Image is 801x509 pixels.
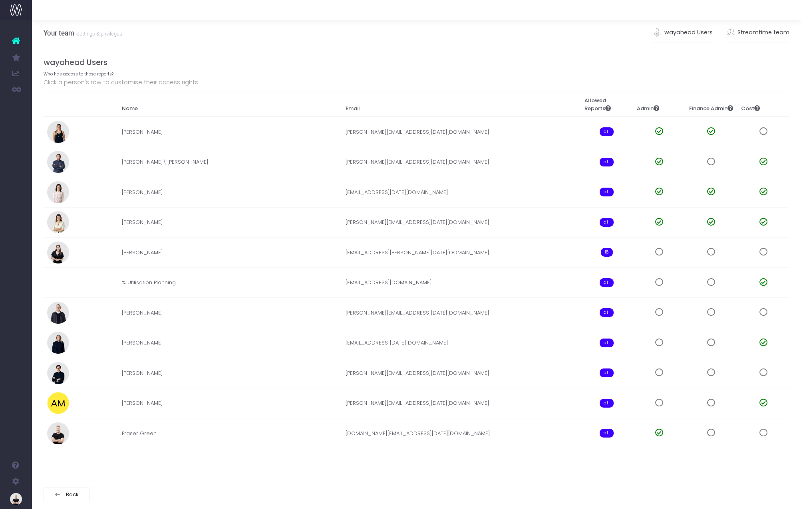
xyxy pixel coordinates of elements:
th: Email [342,93,581,117]
td: [PERSON_NAME][EMAIL_ADDRESS][DATE][DOMAIN_NAME] [342,388,581,418]
span: all [600,399,614,408]
td: % Utilisation Planning [118,267,342,298]
td: [PERSON_NAME] [118,358,342,388]
td: [PERSON_NAME][EMAIL_ADDRESS][DATE][DOMAIN_NAME] [342,147,581,177]
td: [EMAIL_ADDRESS][DATE][DOMAIN_NAME] [342,328,581,358]
th: Finance Admin [685,93,737,117]
a: Back [44,487,90,502]
img: images/default_profile_image.png [10,493,22,505]
td: [PERSON_NAME] [118,298,342,328]
th: Allowed Reports [580,93,633,117]
th: Cost [737,93,790,117]
td: [DOMAIN_NAME][EMAIL_ADDRESS][DATE][DOMAIN_NAME] [342,418,581,448]
span: Back [64,491,79,498]
td: [PERSON_NAME][EMAIL_ADDRESS][DATE][DOMAIN_NAME] [342,298,581,328]
td: [EMAIL_ADDRESS][DATE][DOMAIN_NAME] [342,177,581,208]
td: [PERSON_NAME]\'[PERSON_NAME] [118,147,342,177]
img: profile_images [47,211,69,233]
td: [PERSON_NAME] [118,328,342,358]
td: [EMAIL_ADDRESS][PERSON_NAME][DATE][DOMAIN_NAME] [342,238,581,268]
small: Who has access to these reports? [44,70,113,77]
img: profile_images [47,332,69,354]
span: all [600,127,614,136]
td: [PERSON_NAME][EMAIL_ADDRESS][DATE][DOMAIN_NAME] [342,207,581,238]
a: Streamtime team [727,24,790,42]
img: profile_images [47,362,69,384]
h3: Your team [44,29,122,37]
h4: wayahead Users [44,58,790,67]
a: wayahead Users [653,24,713,42]
td: Fraser Green [118,418,342,448]
td: [PERSON_NAME] [118,177,342,208]
td: [PERSON_NAME] [118,388,342,418]
img: profile_images [47,422,69,444]
span: all [600,308,614,317]
span: all [600,218,614,227]
img: profile_images [47,181,69,203]
td: [PERSON_NAME] [118,117,342,147]
span: all [600,278,614,287]
td: [EMAIL_ADDRESS][DOMAIN_NAME] [342,267,581,298]
p: Click a person's row to customise their access rights [44,77,790,87]
th: Admin [633,93,685,117]
td: [PERSON_NAME] [118,207,342,238]
td: [PERSON_NAME][EMAIL_ADDRESS][DATE][DOMAIN_NAME] [342,117,581,147]
small: Settings & privileges [74,29,122,37]
img: profile_images [47,151,69,173]
span: all [600,158,614,166]
img: profile_images [47,242,69,263]
span: all [600,339,614,347]
img: profile_images [47,121,69,143]
span: all [600,188,614,196]
td: [PERSON_NAME][EMAIL_ADDRESS][DATE][DOMAIN_NAME] [342,358,581,388]
img: profile_images [47,271,69,293]
th: Name [118,93,342,117]
td: [PERSON_NAME] [118,238,342,268]
img: profile_images [47,302,69,324]
span: all [600,429,614,438]
span: 18 [601,248,613,257]
span: all [600,368,614,377]
img: profile_images [47,392,69,414]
